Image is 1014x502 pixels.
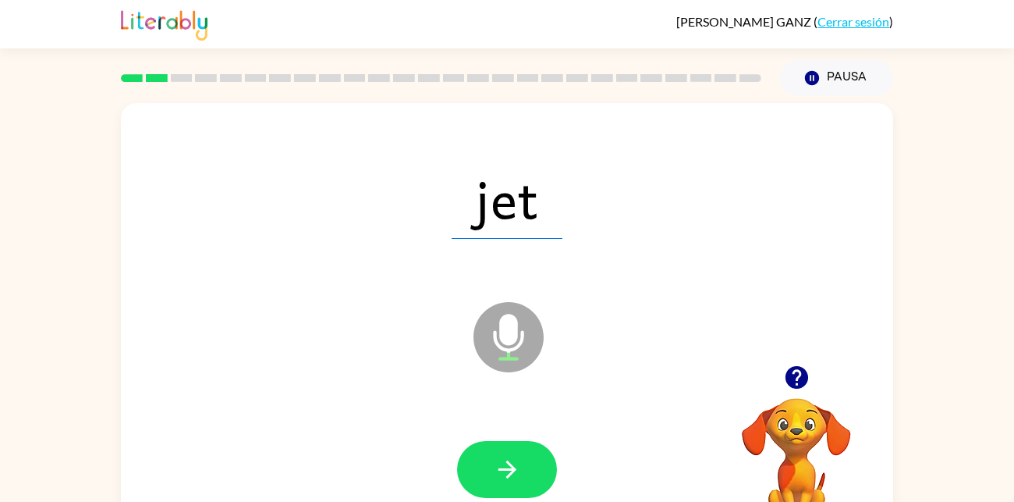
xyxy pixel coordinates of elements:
img: Literably [121,6,207,41]
span: [PERSON_NAME] GANZ [676,14,814,29]
a: Cerrar sesión [817,14,889,29]
button: Pausa [780,60,893,96]
div: ( ) [676,14,893,29]
span: jet [452,158,562,239]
